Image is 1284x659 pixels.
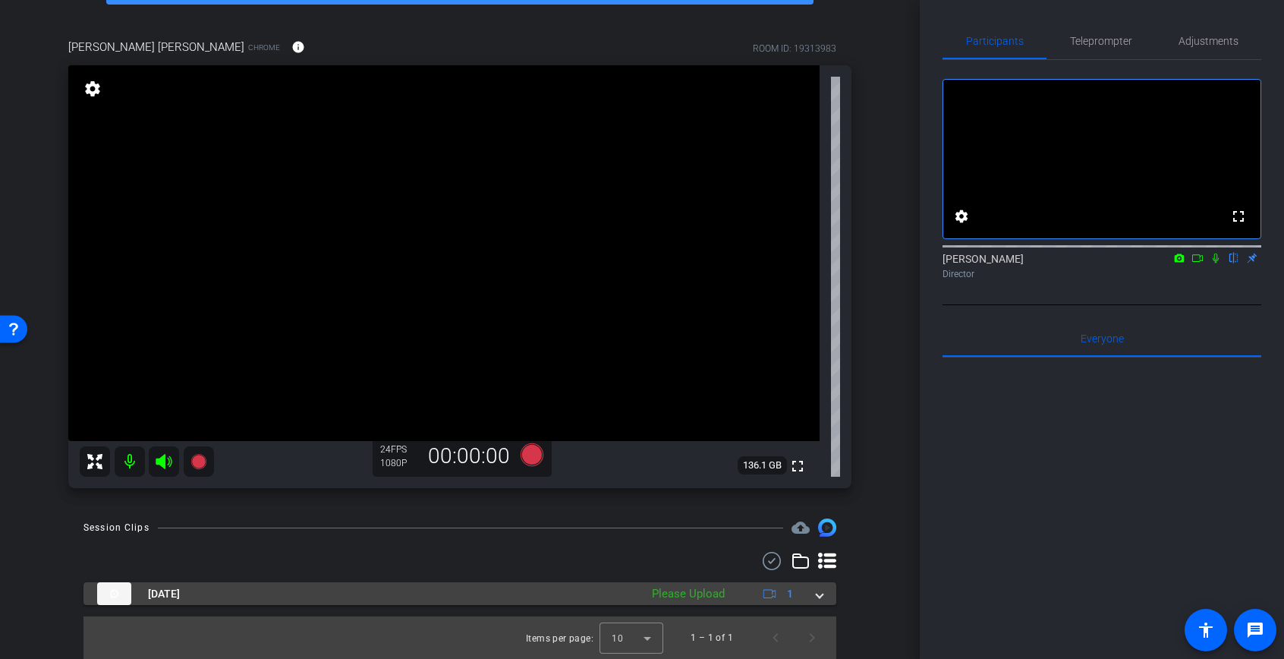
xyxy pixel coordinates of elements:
div: ROOM ID: 19313983 [753,42,836,55]
div: Items per page: [526,631,593,646]
div: Session Clips [83,520,149,535]
span: 136.1 GB [738,456,787,475]
div: 00:00:00 [418,443,520,469]
div: 1 – 1 of 1 [691,630,733,645]
span: Participants [966,36,1024,46]
img: Session clips [818,519,836,537]
mat-icon: message [1246,621,1264,639]
mat-icon: flip [1225,251,1243,264]
mat-icon: fullscreen [788,457,807,475]
div: 1080P [380,457,418,469]
button: Previous page [757,620,794,656]
img: thumb-nail [97,582,131,605]
span: FPS [391,444,407,455]
div: Please Upload [644,585,732,603]
span: Adjustments [1179,36,1238,46]
mat-icon: settings [952,207,971,225]
mat-icon: settings [82,80,103,98]
mat-icon: accessibility [1197,621,1215,639]
span: Chrome [248,42,280,53]
mat-icon: fullscreen [1229,207,1248,225]
span: Destinations for your clips [791,519,810,537]
div: Director [943,267,1261,281]
span: [PERSON_NAME] [PERSON_NAME] [68,39,244,55]
span: 1 [787,586,793,602]
mat-icon: cloud_upload [791,519,810,537]
span: Everyone [1081,333,1124,344]
div: 24 [380,443,418,456]
mat-icon: info [291,40,305,54]
span: Teleprompter [1070,36,1132,46]
button: Next page [794,620,830,656]
mat-expansion-panel-header: thumb-nail[DATE]Please Upload1 [83,582,836,605]
div: [PERSON_NAME] [943,251,1261,281]
span: [DATE] [148,586,180,602]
